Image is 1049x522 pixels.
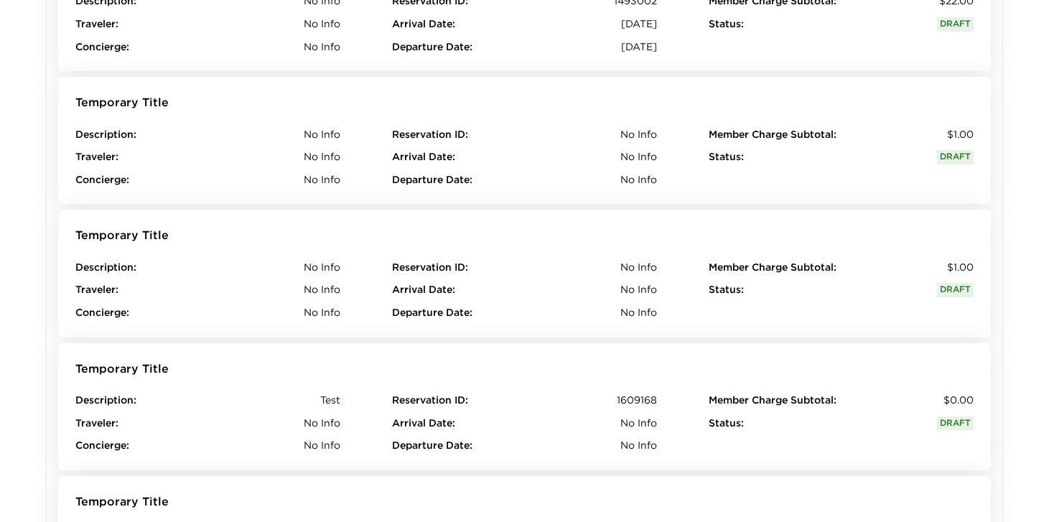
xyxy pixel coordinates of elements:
[304,283,340,297] span: No Info
[620,128,657,142] span: No Info
[304,128,340,142] span: No Info
[620,150,657,164] span: No Info
[620,173,657,187] span: No Info
[709,261,836,275] span: Member Charge Subtotal :
[392,416,455,431] span: Arrival Date :
[75,360,169,376] span: Temporary Title
[75,261,136,275] span: Description :
[75,17,118,32] span: Traveler :
[58,210,991,337] button: Temporary TitleDescription:No InfoTraveler:No InfoConcierge:No InfoReservation ID:No InfoArrival ...
[75,393,136,408] span: Description :
[937,150,974,164] span: Draft
[304,150,340,164] span: No Info
[709,128,836,142] span: Member Charge Subtotal :
[75,227,169,243] span: Temporary Title
[937,283,974,297] span: Draft
[709,150,744,164] span: Status :
[709,393,836,408] span: Member Charge Subtotal :
[392,17,455,32] span: Arrival Date :
[304,416,340,431] span: No Info
[58,77,991,204] button: Temporary TitleDescription:No InfoTraveler:No InfoConcierge:No InfoReservation ID:No InfoArrival ...
[620,283,657,297] span: No Info
[617,393,657,408] span: 1609168
[304,40,340,55] span: No Info
[620,306,657,320] span: No Info
[621,17,657,32] span: [DATE]
[75,306,129,320] span: Concierge :
[392,261,468,275] span: Reservation ID :
[75,493,169,509] span: Temporary Title
[304,306,340,320] span: No Info
[937,17,974,32] span: Draft
[620,439,657,453] span: No Info
[392,439,472,453] span: Departure Date :
[75,150,118,164] span: Traveler :
[709,416,744,431] span: Status :
[392,393,468,408] span: Reservation ID :
[620,416,657,431] span: No Info
[392,150,455,164] span: Arrival Date :
[75,283,118,297] span: Traveler :
[58,343,991,470] button: Temporary TitleDescription:TestTraveler:No InfoConcierge:No InfoReservation ID:1609168Arrival Dat...
[75,439,129,453] span: Concierge :
[947,128,974,142] span: $1.00
[304,261,340,275] span: No Info
[709,283,744,297] span: Status :
[75,128,136,142] span: Description :
[947,261,974,275] span: $1.00
[75,94,169,110] span: Temporary Title
[392,128,468,142] span: Reservation ID :
[621,40,657,55] span: [DATE]
[937,416,974,431] span: Draft
[320,393,340,408] span: Test
[620,261,657,275] span: No Info
[392,283,455,297] span: Arrival Date :
[75,173,129,187] span: Concierge :
[75,40,129,55] span: Concierge :
[392,173,472,187] span: Departure Date :
[304,173,340,187] span: No Info
[304,17,340,32] span: No Info
[943,393,974,408] span: $0.00
[709,17,744,32] span: Status :
[75,416,118,431] span: Traveler :
[392,40,472,55] span: Departure Date :
[392,306,472,320] span: Departure Date :
[304,439,340,453] span: No Info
